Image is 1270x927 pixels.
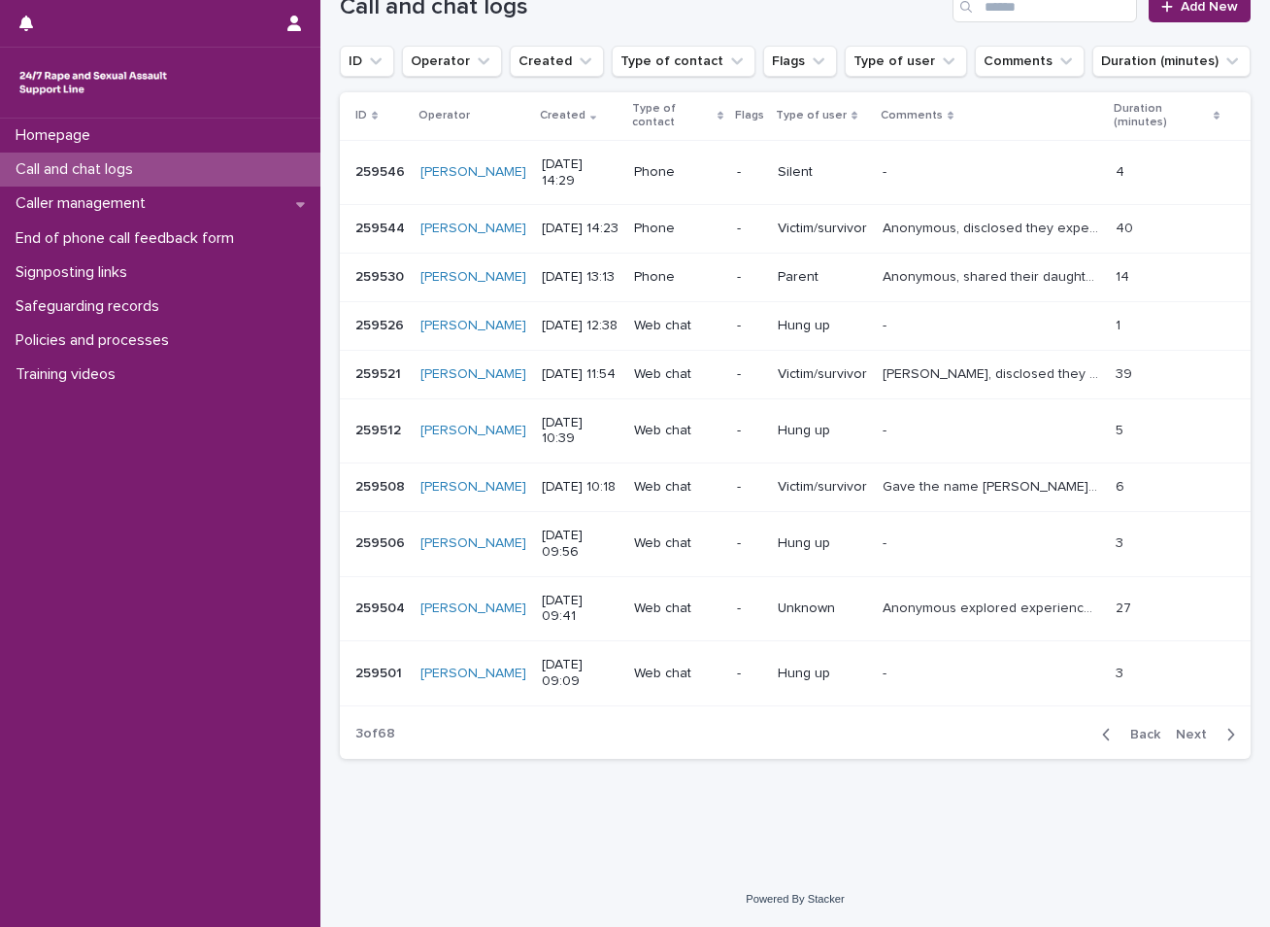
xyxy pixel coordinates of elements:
[1116,160,1128,181] p: 4
[634,221,721,237] p: Phone
[8,263,143,282] p: Signposting links
[778,164,867,181] p: Silent
[778,601,867,617] p: Unknown
[1116,265,1133,286] p: 14
[1116,532,1127,552] p: 3
[8,365,131,384] p: Training videos
[735,105,764,126] p: Flags
[737,535,762,552] p: -
[778,269,867,286] p: Parent
[355,314,408,334] p: 259526
[8,160,149,179] p: Call and chat logs
[16,63,171,102] img: rhQMoQhaT3yELyF149Cw
[1114,98,1209,134] p: Duration (minutes)
[420,423,526,439] a: [PERSON_NAME]
[340,641,1251,706] tr: 259501259501 [PERSON_NAME] [DATE] 09:09Web chat-Hung up-- 33
[420,269,526,286] a: [PERSON_NAME]
[355,362,405,383] p: 259521
[340,140,1251,205] tr: 259546259546 [PERSON_NAME] [DATE] 14:29Phone-Silent-- 44
[542,593,618,626] p: [DATE] 09:41
[634,666,721,682] p: Web chat
[542,156,618,189] p: [DATE] 14:29
[8,331,184,350] p: Policies and processes
[883,475,1104,496] p: Gave the name Nadine, mentioned her partner sent her naked picture to his friend, gave the msg fr...
[975,46,1085,77] button: Comments
[355,105,367,126] p: ID
[340,350,1251,398] tr: 259521259521 [PERSON_NAME] [DATE] 11:54Web chat-Victim/survivor[PERSON_NAME], disclosed they expe...
[340,576,1251,641] tr: 259504259504 [PERSON_NAME] [DATE] 09:41Web chat-UnknownAnonymous explored experience of S.V they ...
[634,366,721,383] p: Web chat
[1116,475,1128,496] p: 6
[1119,728,1160,741] span: Back
[634,318,721,334] p: Web chat
[542,657,618,690] p: [DATE] 09:09
[420,164,526,181] a: [PERSON_NAME]
[542,366,618,383] p: [DATE] 11:54
[340,398,1251,463] tr: 259512259512 [PERSON_NAME] [DATE] 10:39Web chat-Hung up-- 55
[883,419,890,439] p: -
[737,423,762,439] p: -
[510,46,604,77] button: Created
[737,269,762,286] p: -
[420,479,526,496] a: [PERSON_NAME]
[355,532,409,552] p: 259506
[1116,314,1124,334] p: 1
[737,666,762,682] p: -
[355,475,409,496] p: 259508
[737,601,762,617] p: -
[355,160,409,181] p: 259546
[542,318,618,334] p: [DATE] 12:38
[883,314,890,334] p: -
[737,318,762,334] p: -
[542,479,618,496] p: [DATE] 10:18
[778,479,867,496] p: Victim/survivor
[340,463,1251,512] tr: 259508259508 [PERSON_NAME] [DATE] 10:18Web chat-Victim/survivorGave the name [PERSON_NAME], menti...
[8,194,161,213] p: Caller management
[1168,726,1251,743] button: Next
[418,105,470,126] p: Operator
[737,164,762,181] p: -
[1116,362,1136,383] p: 39
[634,164,721,181] p: Phone
[542,269,618,286] p: [DATE] 13:13
[883,662,890,682] p: -
[737,366,762,383] p: -
[778,666,867,682] p: Hung up
[542,415,618,448] p: [DATE] 10:39
[8,297,175,316] p: Safeguarding records
[883,160,890,181] p: -
[1092,46,1251,77] button: Duration (minutes)
[340,301,1251,350] tr: 259526259526 [PERSON_NAME] [DATE] 12:38Web chat-Hung up-- 11
[778,366,867,383] p: Victim/survivor
[340,205,1251,254] tr: 259544259544 [PERSON_NAME] [DATE] 14:23Phone-Victim/survivorAnonymous, disclosed they experienced...
[340,511,1251,576] tr: 259506259506 [PERSON_NAME] [DATE] 09:56Web chat-Hung up-- 33
[420,221,526,237] a: [PERSON_NAME]
[778,221,867,237] p: Victim/survivor
[612,46,755,77] button: Type of contact
[420,666,526,682] a: [PERSON_NAME]
[1086,726,1168,743] button: Back
[634,269,721,286] p: Phone
[355,265,408,286] p: 259530
[634,601,721,617] p: Web chat
[632,98,713,134] p: Type of contact
[746,893,844,905] a: Powered By Stacker
[355,597,409,617] p: 259504
[340,254,1251,302] tr: 259530259530 [PERSON_NAME] [DATE] 13:13Phone-ParentAnonymous, shared their daughter has disclosed...
[845,46,967,77] button: Type of user
[883,532,890,552] p: -
[883,217,1104,237] p: Anonymous, disclosed they experienced S.V as a child. Visitor explored feelings around trauma res...
[542,221,618,237] p: [DATE] 14:23
[778,423,867,439] p: Hung up
[340,710,411,758] p: 3 of 68
[883,597,1104,617] p: Anonymous explored experience of S.V they perpetrated on a girl when they were asleep, visitor me...
[763,46,837,77] button: Flags
[634,479,721,496] p: Web chat
[1116,217,1137,237] p: 40
[1116,597,1135,617] p: 27
[355,419,405,439] p: 259512
[540,105,585,126] p: Created
[355,217,409,237] p: 259544
[776,105,847,126] p: Type of user
[778,318,867,334] p: Hung up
